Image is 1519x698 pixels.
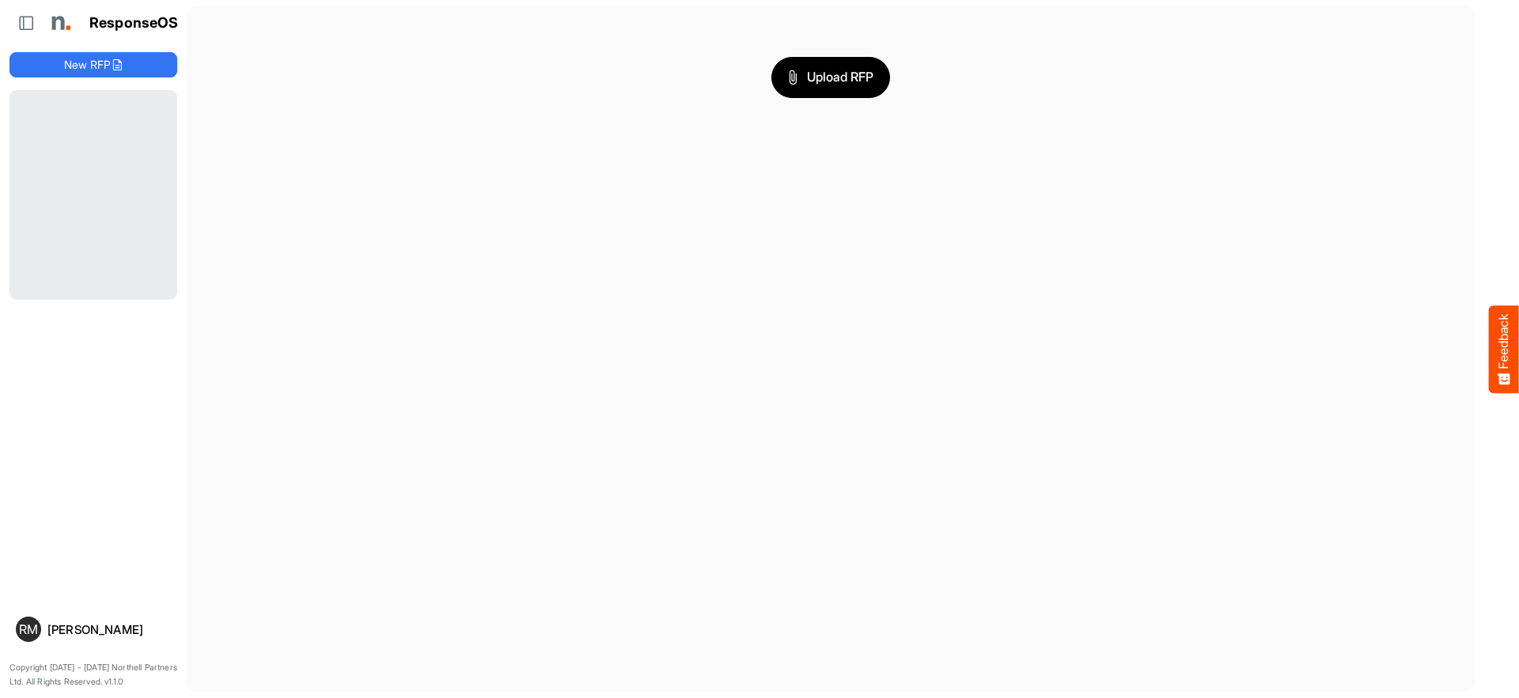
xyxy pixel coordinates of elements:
[788,67,873,88] span: Upload RFP
[9,52,177,77] button: New RFP
[9,90,177,300] div: Loading...
[89,15,179,32] h1: ResponseOS
[19,623,38,636] span: RM
[1489,305,1519,393] button: Feedback
[44,7,75,39] img: Northell
[771,57,890,98] button: Upload RFP
[47,624,171,636] div: [PERSON_NAME]
[9,661,177,689] p: Copyright [DATE] - [DATE] Northell Partners Ltd. All Rights Reserved. v1.1.0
